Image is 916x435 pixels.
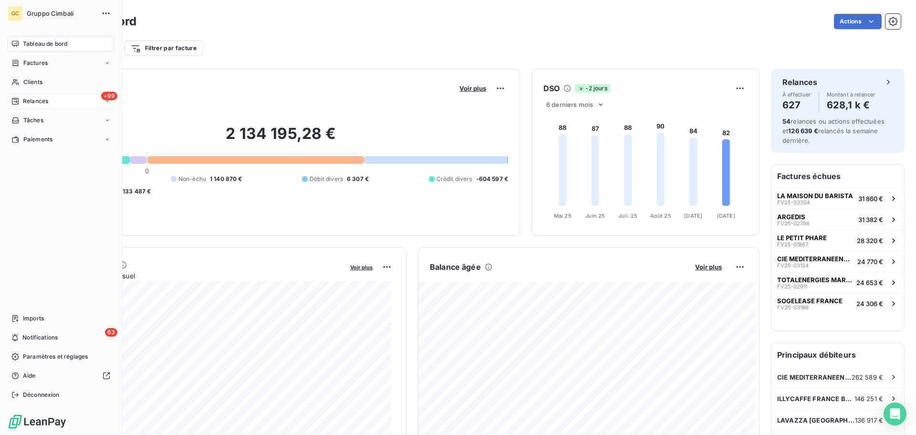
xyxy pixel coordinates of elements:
span: Gruppo Cimbali [27,10,95,17]
tspan: Juil. 25 [618,212,637,219]
span: 126 639 € [788,127,818,135]
span: Voir plus [350,264,373,271]
span: ARGEDIS [777,213,805,221]
h2: 2 134 195,28 € [54,124,508,153]
button: LA MAISON DU BARISTAFV25-0330431 860 € [771,188,904,209]
img: Logo LeanPay [8,414,67,429]
span: 24 653 € [856,279,883,286]
span: TOTALENERGIES MARKETING [777,276,853,284]
span: +99 [101,92,117,100]
span: 6 derniers mois [546,101,593,108]
span: Voir plus [695,263,722,271]
span: -133 487 € [120,187,151,196]
span: 262 589 € [852,373,883,381]
span: CIE MEDITERRANEENNE DES CAFES [777,373,852,381]
span: ILLYCAFFE FRANCE BELUX [777,395,854,403]
span: Paiements [23,135,52,144]
span: FV25-03304 [777,200,810,205]
span: FV25-03166 [777,305,809,310]
span: Montant à relancer [827,92,875,97]
span: 31 860 € [858,195,883,202]
button: SOGELEASE FRANCEFV25-0316624 306 € [771,293,904,314]
span: Crédit divers [437,175,472,183]
h6: Principaux débiteurs [771,343,904,366]
a: Aide [8,368,114,383]
span: 28 320 € [857,237,883,244]
button: Filtrer par facture [125,41,203,56]
button: LE PETIT PHAREFV25-0186728 320 € [771,230,904,251]
h6: Balance âgée [430,261,481,273]
span: LE PETIT PHARE [777,234,827,242]
h6: Relances [782,76,817,88]
span: Clients [23,78,42,86]
tspan: Juin 25 [585,212,605,219]
span: 0 [145,167,149,175]
tspan: Août 25 [650,212,671,219]
span: -604 597 € [476,175,509,183]
span: Tâches [23,116,43,125]
span: 54 [782,117,791,125]
span: 1 140 870 € [210,175,242,183]
span: Non-échu [178,175,206,183]
tspan: [DATE] [717,212,735,219]
span: Factures [23,59,48,67]
button: TOTALENERGIES MARKETINGFV25-0291124 653 € [771,272,904,293]
span: Déconnexion [23,391,60,399]
span: 63 [105,328,117,337]
span: FV25-01867 [777,242,808,247]
h4: 628,1 k € [827,97,875,113]
h6: DSO [543,83,560,94]
span: Relances [23,97,48,106]
span: Débit divers [310,175,343,183]
h4: 627 [782,97,811,113]
div: Open Intercom Messenger [884,403,906,425]
span: FV25-02911 [777,284,807,289]
span: -2 jours [575,84,610,93]
span: LA MAISON DU BARISTA [777,192,853,200]
span: Aide [23,371,36,380]
span: LAVAZZA [GEOGRAPHIC_DATA] [777,416,855,424]
button: Voir plus [457,84,489,93]
span: 136 917 € [855,416,883,424]
span: Notifications [22,333,58,342]
span: FV25-03124 [777,263,809,268]
button: Voir plus [692,263,725,271]
span: 31 382 € [858,216,883,223]
span: 6 307 € [347,175,369,183]
span: 24 770 € [857,258,883,265]
div: GC [8,6,23,21]
button: CIE MEDITERRANEENNE DES CAFESFV25-0312424 770 € [771,251,904,272]
h6: Factures échues [771,165,904,188]
button: ARGEDISFV25-0279831 382 € [771,209,904,230]
span: relances ou actions effectuées et relancés la semaine dernière. [782,117,885,144]
tspan: [DATE] [684,212,702,219]
span: À effectuer [782,92,811,97]
span: 24 306 € [856,300,883,308]
span: Imports [23,314,44,323]
tspan: Mai 25 [554,212,572,219]
span: Paramètres et réglages [23,352,88,361]
span: Chiffre d'affaires mensuel [54,271,343,281]
button: Voir plus [347,263,375,271]
span: FV25-02798 [777,221,810,226]
span: CIE MEDITERRANEENNE DES CAFES [777,255,854,263]
button: Actions [834,14,882,29]
span: Voir plus [459,85,486,92]
span: SOGELEASE FRANCE [777,297,843,305]
span: Tableau de bord [23,40,67,48]
span: 146 251 € [854,395,883,403]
